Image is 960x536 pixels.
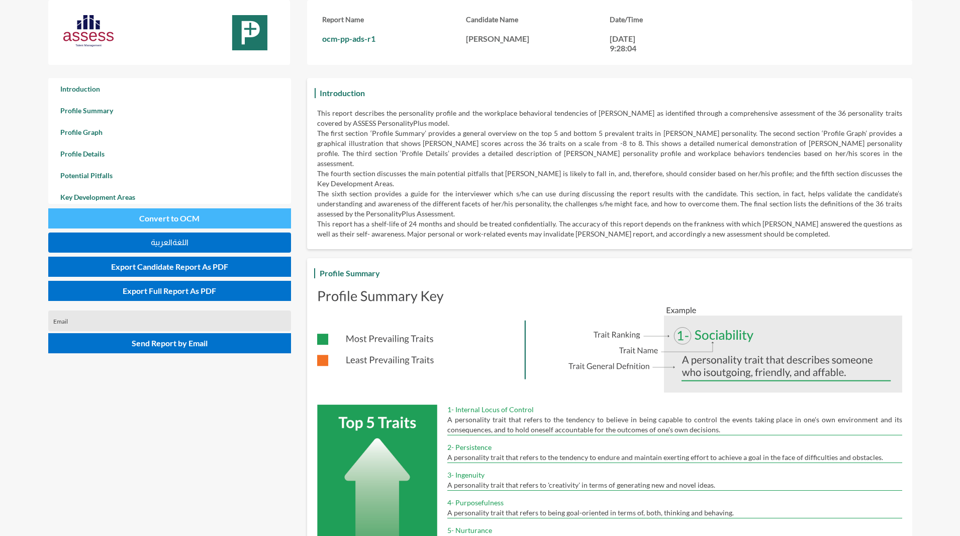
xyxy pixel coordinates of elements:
p: A personality trait that refers to being goal-oriented in terms of, both, thinking and behaving. [447,508,902,518]
h3: Date/Time [610,15,753,24]
span: Convert to OCM [139,213,200,223]
p: 3- Ingenuity [447,470,902,480]
p: 1- Internal Locus of Control [447,405,902,415]
a: Profile Details [48,143,291,165]
p: The first section ‘Profile Summary’ provides a general overview on the top 5 and bottom 5 prevale... [317,128,902,169]
button: Export Candidate Report As PDF [48,257,291,277]
p: This report has a shelf-life of 24 months and should be treated confidentially. The accuracy of t... [317,219,902,239]
p: A personality trait that refers to 'creativity' in terms of generating new and novel ideas. [447,480,902,490]
img: indicator.svg [317,288,902,393]
a: Potential Pitfalls [48,165,291,186]
a: Profile Graph [48,121,291,143]
button: Convert to OCM [48,208,291,228]
img: MaskGroup.svg [225,15,275,50]
button: اللغةالعربية [48,233,291,253]
p: ocm-pp-ads-r1 [322,34,466,43]
button: Export Full Report As PDF [48,281,291,301]
p: 2- Persistence [447,442,902,452]
h3: Introduction [317,86,367,100]
span: Send Report by Email [132,338,208,348]
p: [DATE] 9:28:04 [610,34,655,53]
a: Key Development Areas [48,186,291,208]
button: Send Report by Email [48,333,291,353]
span: Export Candidate Report As PDF [111,262,228,271]
p: [PERSON_NAME] [466,34,610,43]
span: Export Full Report As PDF [123,286,216,295]
p: 4- Purposefulness [447,498,902,508]
p: 5- Nurturance [447,525,902,535]
a: Profile Summary [48,100,291,121]
a: Introduction [48,78,291,100]
span: اللغةالعربية [151,238,188,247]
p: A personality trait that refers to the tendency to endure and maintain exerting effort to achieve... [447,452,902,463]
p: The sixth section provides a guide for the interviewer which s/he can use during discussing the r... [317,189,902,219]
h3: Profile Summary [317,266,382,280]
p: The fourth section discusses the main potential pitfalls that [PERSON_NAME] is likely to fall in,... [317,169,902,189]
h3: Candidate Name [466,15,610,24]
p: This report describes the personality profile and the workplace behavioral tendencies of [PERSON_... [317,108,902,128]
h3: Report Name [322,15,466,24]
img: AssessLogoo.svg [63,15,114,47]
p: A personality trait that refers to the tendency to believe in being capable to control the events... [447,415,902,435]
